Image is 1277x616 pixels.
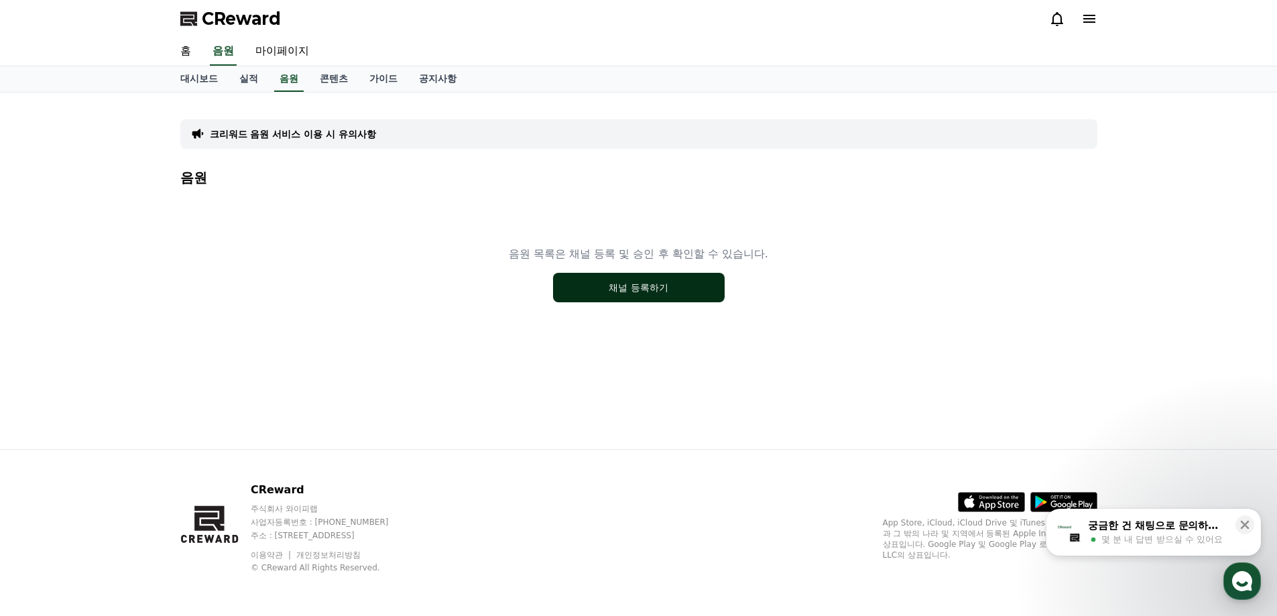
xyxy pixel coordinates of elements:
button: 채널 등록하기 [553,273,725,302]
a: 홈 [4,425,88,458]
p: 사업자등록번호 : [PHONE_NUMBER] [251,517,414,528]
a: 마이페이지 [245,38,320,66]
a: 공지사항 [408,66,467,92]
a: 콘텐츠 [309,66,359,92]
a: 음원 [274,66,304,92]
a: 설정 [173,425,257,458]
p: 주소 : [STREET_ADDRESS] [251,530,414,541]
a: 홈 [170,38,202,66]
span: 대화 [123,446,139,456]
a: 가이드 [359,66,408,92]
p: App Store, iCloud, iCloud Drive 및 iTunes Store는 미국과 그 밖의 나라 및 지역에서 등록된 Apple Inc.의 서비스 상표입니다. Goo... [883,517,1097,560]
a: 개인정보처리방침 [296,550,361,560]
a: 대시보드 [170,66,229,92]
a: 크리워드 음원 서비스 이용 시 유의사항 [210,127,376,141]
a: 음원 [210,38,237,66]
span: 홈 [42,445,50,456]
p: 주식회사 와이피랩 [251,503,414,514]
h4: 음원 [180,170,1097,185]
span: 설정 [207,445,223,456]
a: 실적 [229,66,269,92]
p: CReward [251,482,414,498]
a: 대화 [88,425,173,458]
span: CReward [202,8,281,29]
a: CReward [180,8,281,29]
p: © CReward All Rights Reserved. [251,562,414,573]
p: 음원 목록은 채널 등록 및 승인 후 확인할 수 있습니다. [509,246,768,262]
a: 이용약관 [251,550,293,560]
